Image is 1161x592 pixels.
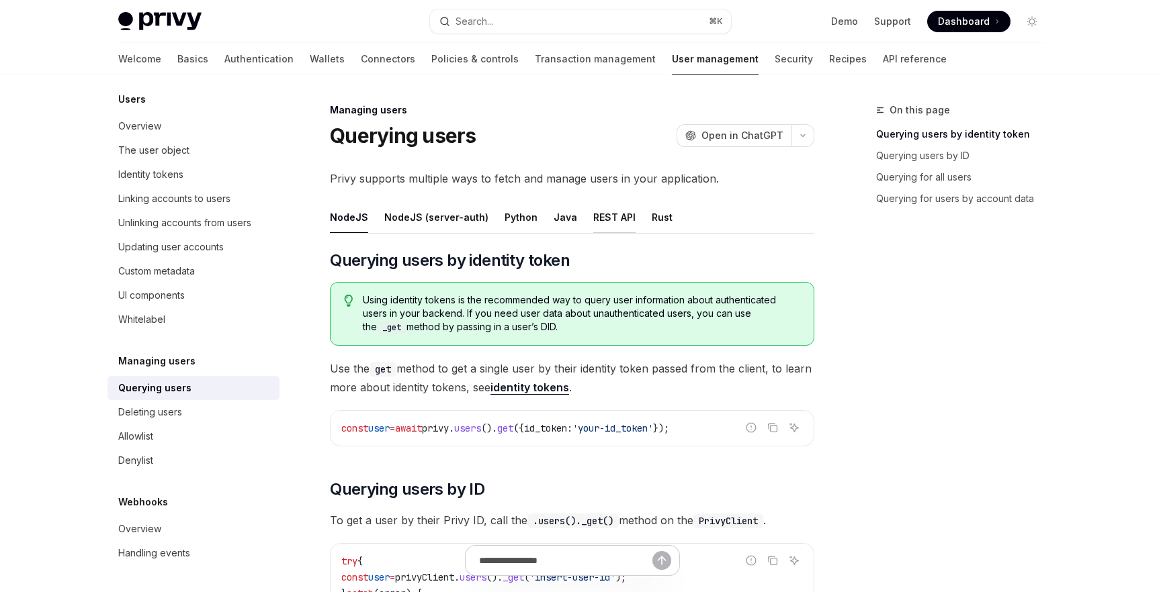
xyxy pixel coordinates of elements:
span: . [449,422,454,434]
a: Basics [177,43,208,75]
span: Privy supports multiple ways to fetch and manage users in your application. [330,169,814,188]
span: 'your-id_token' [572,422,653,434]
a: API reference [883,43,947,75]
code: PrivyClient [693,513,763,528]
a: Denylist [107,448,279,473]
span: id_token: [524,422,572,434]
a: Custom metadata [107,259,279,283]
span: Use the method to get a single user by their identity token passed from the client, to learn more... [330,359,814,397]
a: UI components [107,283,279,307]
div: Search... [456,13,493,30]
code: get [370,362,396,377]
span: Querying users by identity token [330,250,570,271]
a: The user object [107,138,279,162]
span: Using identity tokens is the recommended way to query user information about authenticated users ... [363,293,800,334]
a: Transaction management [535,43,656,75]
div: NodeJS [330,201,368,233]
a: Support [874,15,911,28]
div: Python [505,201,537,233]
span: To get a user by their Privy ID, call the method on the . [330,511,814,530]
span: Querying users by ID [330,479,484,500]
span: (). [481,422,497,434]
button: Copy the contents from the code block [764,419,781,436]
a: Unlinking accounts from users [107,211,279,235]
a: Querying users by identity token [876,124,1053,145]
button: Open in ChatGPT [677,124,791,147]
a: Connectors [361,43,415,75]
span: Open in ChatGPT [701,129,783,142]
span: get [497,422,513,434]
button: Report incorrect code [742,419,760,436]
div: Querying users [118,380,191,396]
a: Updating user accounts [107,235,279,259]
div: Denylist [118,452,153,468]
a: Whitelabel [107,307,279,332]
button: Toggle dark mode [1021,11,1043,32]
button: Send message [652,551,671,570]
a: Security [775,43,813,75]
code: .users()._get() [527,513,619,528]
h5: Webhooks [118,494,168,510]
span: Dashboard [938,15,990,28]
div: Deleting users [118,404,182,420]
span: privy [422,422,449,434]
a: Querying for users by account data [876,188,1053,209]
span: await [395,422,422,434]
a: Handling events [107,541,279,565]
span: users [454,422,481,434]
img: light logo [118,12,202,31]
span: const [341,422,368,434]
a: Welcome [118,43,161,75]
div: Custom metadata [118,263,195,279]
div: Updating user accounts [118,239,224,255]
div: Linking accounts to users [118,191,230,207]
span: user [368,422,390,434]
div: UI components [118,287,185,303]
a: Querying for all users [876,166,1053,188]
a: identity tokens [490,381,569,395]
a: Authentication [224,43,294,75]
div: NodeJS (server-auth) [384,201,488,233]
button: Ask AI [785,419,803,436]
span: ⌘ K [709,16,723,27]
div: Rust [652,201,673,233]
a: Wallets [310,43,345,75]
div: Unlinking accounts from users [118,215,251,231]
a: Linking accounts to users [107,187,279,211]
button: Open search [430,9,731,34]
a: Dashboard [927,11,1010,32]
div: The user object [118,142,189,158]
a: Recipes [829,43,867,75]
span: On this page [890,102,950,118]
div: Handling events [118,545,190,561]
a: Policies & controls [431,43,519,75]
div: REST API [593,201,636,233]
code: _get [377,321,406,334]
div: Whitelabel [118,311,165,328]
a: Overview [107,517,279,541]
a: Querying users by ID [876,145,1053,166]
a: Allowlist [107,424,279,448]
div: Java [554,201,577,233]
a: Identity tokens [107,162,279,187]
h5: Managing users [118,353,196,369]
a: Deleting users [107,400,279,424]
div: Allowlist [118,428,153,444]
a: User management [672,43,759,75]
h1: Querying users [330,124,476,148]
div: Overview [118,118,161,134]
span: = [390,422,395,434]
a: Querying users [107,376,279,400]
div: Identity tokens [118,166,183,183]
span: ({ [513,422,524,434]
a: Demo [831,15,858,28]
div: Overview [118,521,161,537]
svg: Tip [344,295,353,307]
span: }); [653,422,669,434]
a: Overview [107,114,279,138]
input: Ask a question... [479,546,652,575]
h5: Users [118,91,146,107]
div: Managing users [330,103,814,117]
